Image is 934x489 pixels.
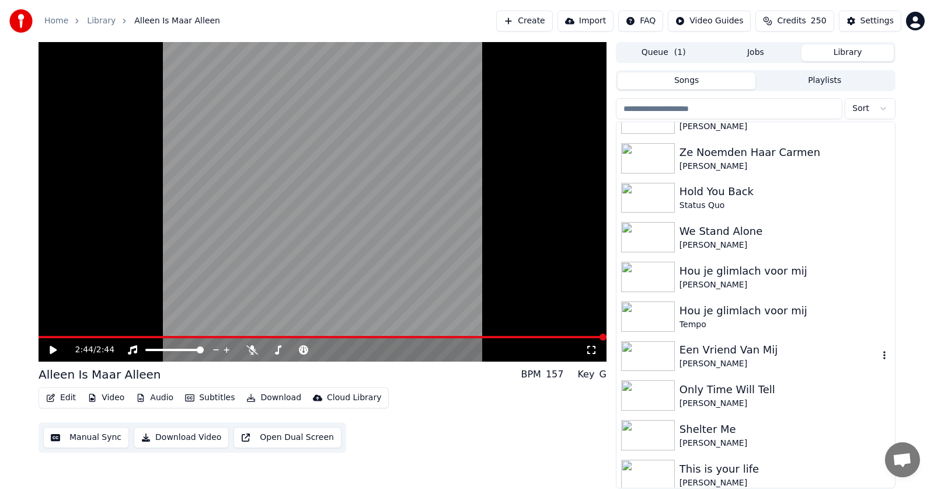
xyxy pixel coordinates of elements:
[87,15,116,27] a: Library
[679,121,890,133] div: [PERSON_NAME]
[710,44,802,61] button: Jobs
[43,427,129,448] button: Manual Sync
[811,15,827,27] span: 250
[679,438,890,449] div: [PERSON_NAME]
[679,303,890,319] div: Hou je glimlach voor mij
[860,15,894,27] div: Settings
[546,367,564,382] div: 157
[75,344,103,356] div: /
[557,11,614,32] button: Import
[599,367,606,382] div: G
[96,344,114,356] span: 2:44
[679,319,890,331] div: Tempo
[679,279,890,291] div: [PERSON_NAME]
[75,344,93,356] span: 2:44
[679,161,890,172] div: [PERSON_NAME]
[679,263,890,279] div: Hou je glimlach voor mij
[755,72,894,89] button: Playlists
[679,421,890,438] div: Shelter Me
[801,44,894,61] button: Library
[674,47,686,58] span: ( 1 )
[44,15,220,27] nav: breadcrumb
[83,390,129,406] button: Video
[679,240,890,251] div: [PERSON_NAME]
[885,442,920,477] div: Open de chat
[668,11,751,32] button: Video Guides
[39,366,161,383] div: Alleen Is Maar Alleen
[327,392,381,404] div: Cloud Library
[134,15,220,27] span: Alleen Is Maar Alleen
[679,200,890,211] div: Status Quo
[755,11,834,32] button: Credits250
[777,15,806,27] span: Credits
[852,103,869,115] span: Sort
[679,477,890,489] div: [PERSON_NAME]
[521,367,541,382] div: BPM
[679,358,879,370] div: [PERSON_NAME]
[679,342,879,358] div: Een Vriend Van Mij
[679,382,890,398] div: Only Time Will Tell
[496,11,553,32] button: Create
[679,461,890,477] div: This is your life
[679,223,890,240] div: We Stand Alone
[242,390,306,406] button: Download
[679,398,890,410] div: [PERSON_NAME]
[131,390,178,406] button: Audio
[679,144,890,161] div: Ze Noemden Haar Carmen
[618,72,756,89] button: Songs
[618,44,710,61] button: Queue
[233,427,341,448] button: Open Dual Screen
[41,390,81,406] button: Edit
[180,390,239,406] button: Subtitles
[577,367,594,382] div: Key
[44,15,68,27] a: Home
[618,11,663,32] button: FAQ
[839,11,901,32] button: Settings
[679,183,890,200] div: Hold You Back
[134,427,229,448] button: Download Video
[9,9,33,33] img: youka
